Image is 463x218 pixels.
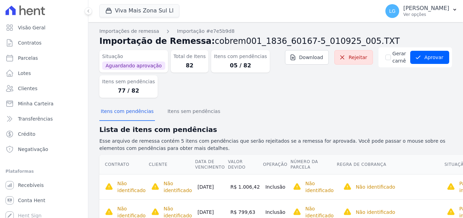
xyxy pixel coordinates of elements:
[214,61,267,70] dd: 05 / 82
[3,82,85,95] a: Clientes
[6,167,82,176] div: Plataformas
[3,51,85,65] a: Parcelas
[334,50,373,65] a: Rejeitar
[3,21,85,35] a: Visão Geral
[102,53,165,60] dt: Situação
[102,61,165,70] span: Aguardando aprovação
[3,36,85,50] a: Contratos
[18,100,53,107] span: Minha Carteira
[99,138,452,152] p: Esse arquivo de remessa contém 5 itens com pendências que serão rejeitados se a remessa for aprov...
[263,174,290,199] td: Inclusão
[99,28,452,35] nav: Breadcrumb
[356,209,395,216] p: Não identificado
[18,39,41,46] span: Contratos
[3,142,85,156] a: Negativação
[99,155,148,174] th: Contrato
[174,61,206,70] dd: 82
[403,5,449,12] p: [PERSON_NAME]
[166,103,221,121] button: Itens sem pendências
[195,174,227,199] td: [DATE]
[99,103,155,121] button: Itens com pendências
[356,183,395,190] p: Não identificado
[18,182,44,189] span: Recebíveis
[18,70,31,77] span: Lotes
[3,97,85,111] a: Minha Carteira
[389,9,396,13] span: LG
[18,55,38,61] span: Parcelas
[290,155,336,174] th: Número da Parcela
[403,12,449,17] p: Ver opções
[336,155,444,174] th: Regra de Cobrança
[195,155,227,174] th: Data de Vencimento
[18,197,45,204] span: Conta Hent
[305,180,334,194] p: Não identificado
[18,131,36,138] span: Crédito
[214,53,267,60] dt: Itens com pendências
[18,146,48,153] span: Negativação
[148,155,195,174] th: Cliente
[99,4,179,17] button: Viva Mais Zona Sul Ll
[18,115,53,122] span: Transferências
[410,51,449,64] button: Aprovar
[164,180,192,194] p: Não identificado
[285,50,329,65] a: Download
[3,127,85,141] a: Crédito
[99,35,452,47] h2: Importação de Remessa:
[102,87,155,95] dd: 77 / 82
[174,53,206,60] dt: Total de Itens
[3,178,85,192] a: Recebíveis
[3,193,85,207] a: Conta Hent
[3,112,85,126] a: Transferências
[228,174,263,199] td: R$ 1.006,42
[99,28,159,35] a: Importações de remessa
[392,50,406,65] label: Gerar carnê
[263,155,290,174] th: Operação
[102,78,155,85] dt: Itens sem pendências
[117,180,146,194] p: Não identificado
[3,66,85,80] a: Lotes
[177,28,235,35] a: Importação #e7e5b9d8
[380,1,463,21] button: LG [PERSON_NAME] Ver opções
[99,124,452,135] h2: Lista de itens com pendências
[228,155,263,174] th: Valor devido
[18,85,37,92] span: Clientes
[215,36,400,46] span: cobrem001_1836_60167-5_010925_005.TXT
[18,24,46,31] span: Visão Geral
